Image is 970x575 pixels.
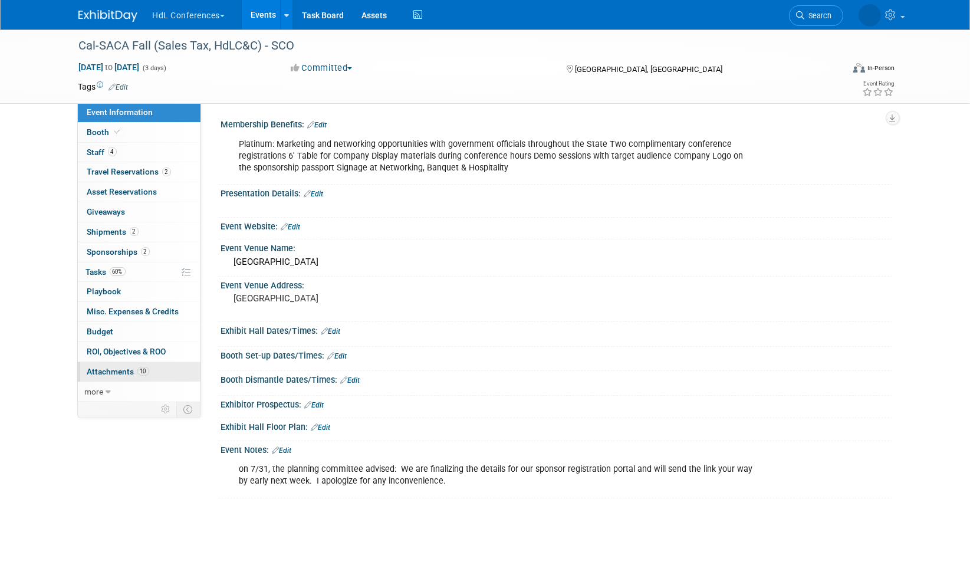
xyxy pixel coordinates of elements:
[85,387,104,396] span: more
[221,116,892,131] div: Membership Benefits:
[115,129,121,135] i: Booth reservation complete
[87,227,139,236] span: Shipments
[75,35,826,57] div: Cal-SACA Fall (Sales Tax, HdLC&C) - SCO
[305,401,324,409] a: Edit
[221,218,892,233] div: Event Website:
[104,63,115,72] span: to
[78,62,140,73] span: [DATE] [DATE]
[221,239,892,254] div: Event Venue Name:
[231,133,762,180] div: Platinum: Marketing and networking opportunities with government officials throughout the State T...
[109,83,129,91] a: Edit
[575,65,722,74] span: [GEOGRAPHIC_DATA], [GEOGRAPHIC_DATA]
[774,61,895,79] div: Event Format
[142,64,167,72] span: (3 days)
[108,147,117,156] span: 4
[308,121,327,129] a: Edit
[78,143,200,162] a: Staff4
[87,347,166,356] span: ROI, Objectives & ROO
[110,267,126,276] span: 60%
[87,147,117,157] span: Staff
[221,371,892,386] div: Booth Dismantle Dates/Times:
[87,247,150,257] span: Sponsorships
[281,223,301,231] a: Edit
[87,367,149,376] span: Attachments
[78,10,137,22] img: ExhibitDay
[87,207,126,216] span: Giveaways
[311,423,331,432] a: Edit
[853,63,865,73] img: Format-Inperson.png
[231,458,762,493] div: on 7/31, the planning committee advised: We are finalizing the details for our sponsor registrati...
[176,402,200,417] td: Toggle Event Tabs
[221,347,892,362] div: Booth Set-up Dates/Times:
[78,182,200,202] a: Asset Reservations
[87,187,157,196] span: Asset Reservations
[221,322,892,337] div: Exhibit Hall Dates/Times:
[78,242,200,262] a: Sponsorships2
[321,327,341,336] a: Edit
[86,267,126,277] span: Tasks
[87,287,121,296] span: Playbook
[78,202,200,222] a: Giveaways
[87,167,171,176] span: Travel Reservations
[341,376,360,385] a: Edit
[78,382,200,402] a: more
[78,81,129,93] td: Tags
[130,227,139,236] span: 2
[162,167,171,176] span: 2
[867,64,895,73] div: In-Person
[78,162,200,182] a: Travel Reservations2
[78,103,200,122] a: Event Information
[221,185,892,200] div: Presentation Details:
[78,302,200,321] a: Misc. Expenses & Credits
[859,4,881,27] img: Polly Tracy
[78,362,200,382] a: Attachments10
[78,123,200,142] a: Booth
[304,190,324,198] a: Edit
[221,441,892,456] div: Event Notes:
[78,262,200,282] a: Tasks60%
[328,352,347,360] a: Edit
[87,127,123,137] span: Booth
[78,322,200,341] a: Budget
[805,11,832,20] span: Search
[272,446,292,455] a: Edit
[862,81,894,87] div: Event Rating
[87,307,179,316] span: Misc. Expenses & Credits
[87,107,153,117] span: Event Information
[137,367,149,376] span: 10
[78,222,200,242] a: Shipments2
[78,342,200,362] a: ROI, Objectives & ROO
[156,402,177,417] td: Personalize Event Tab Strip
[87,327,114,336] span: Budget
[234,293,488,304] pre: [GEOGRAPHIC_DATA]
[141,247,150,256] span: 2
[221,396,892,411] div: Exhibitor Prospectus:
[789,5,843,26] a: Search
[221,418,892,433] div: Exhibit Hall Floor Plan:
[230,253,883,271] div: [GEOGRAPHIC_DATA]
[287,62,357,74] button: Committed
[221,277,892,291] div: Event Venue Address:
[78,282,200,301] a: Playbook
